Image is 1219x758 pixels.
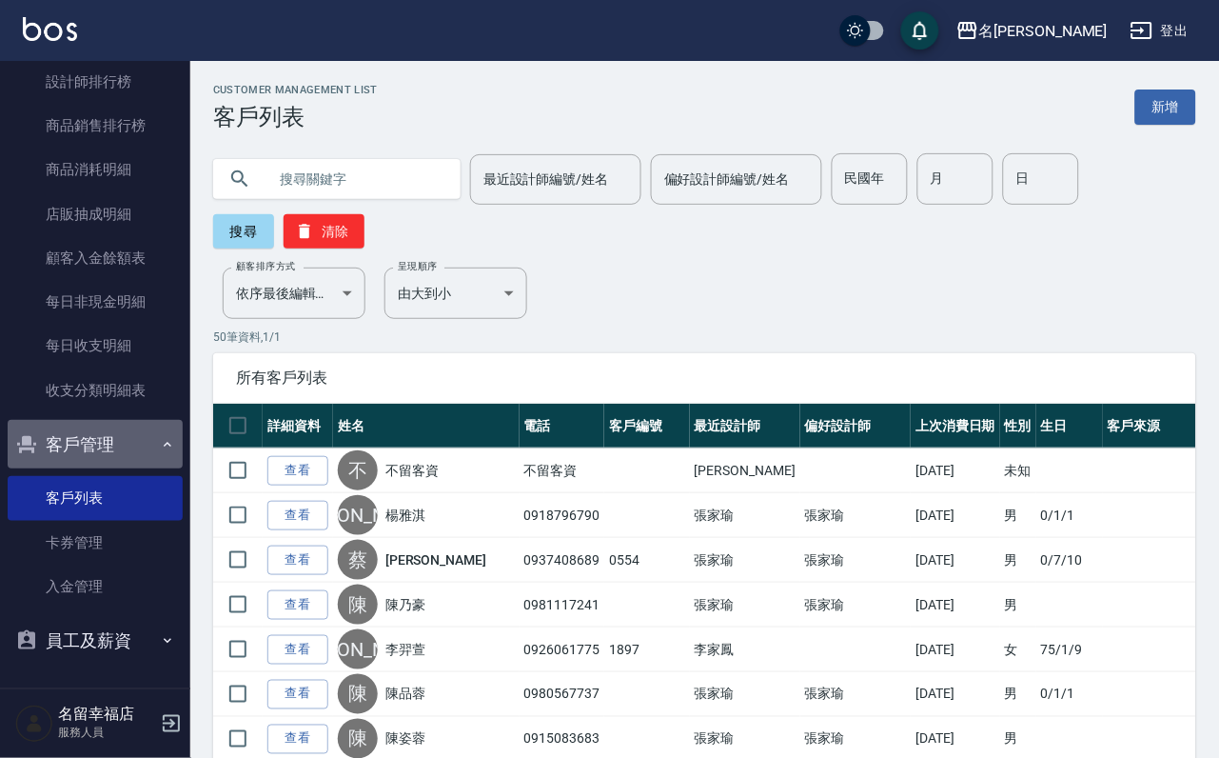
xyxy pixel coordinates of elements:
[1036,404,1103,449] th: 生日
[520,538,605,583] td: 0937408689
[8,565,183,608] a: 入金管理
[901,11,939,50] button: save
[690,672,800,717] td: 張家瑜
[800,493,911,538] td: 張家瑜
[385,595,425,614] a: 陳乃豪
[213,104,378,130] h3: 客戶列表
[267,501,328,530] a: 查看
[284,214,364,249] button: 清除
[911,493,1000,538] td: [DATE]
[223,268,365,319] div: 依序最後編輯時間
[690,628,800,672] td: 李家鳳
[267,546,328,575] a: 查看
[8,104,183,148] a: 商品銷售排行榜
[949,11,1115,50] button: 名[PERSON_NAME]
[213,214,274,249] button: 搜尋
[8,192,183,236] a: 店販抽成明細
[267,635,328,665] a: 查看
[520,404,605,449] th: 電話
[385,550,486,569] a: [PERSON_NAME]
[398,259,438,273] label: 呈現順序
[800,672,911,717] td: 張家瑜
[263,404,333,449] th: 詳細資料
[1036,628,1103,672] td: 75/1/9
[385,685,425,704] a: 陳品蓉
[1000,493,1036,538] td: 男
[385,461,439,480] a: 不留客資
[267,680,328,709] a: 查看
[338,585,378,625] div: 陳
[1000,672,1036,717] td: 男
[604,538,690,583] td: 0554
[520,672,605,717] td: 0980567737
[1036,672,1103,717] td: 0/1/1
[8,476,183,520] a: 客戶列表
[690,493,800,538] td: 張家瑜
[911,628,1000,672] td: [DATE]
[979,19,1108,43] div: 名[PERSON_NAME]
[800,404,911,449] th: 偏好設計師
[911,583,1000,628] td: [DATE]
[800,583,911,628] td: 張家瑜
[338,495,378,535] div: [PERSON_NAME]
[520,628,605,672] td: 0926061775
[1000,628,1036,672] td: 女
[58,725,155,742] p: 服務人員
[266,153,445,205] input: 搜尋關鍵字
[267,725,328,754] a: 查看
[1000,538,1036,583] td: 男
[1000,404,1036,449] th: 性別
[236,369,1173,388] span: 所有客戶列表
[213,329,1196,346] p: 50 筆資料, 1 / 1
[690,404,800,449] th: 最近設計師
[911,404,1000,449] th: 上次消費日期
[8,369,183,412] a: 收支分類明細表
[690,449,800,493] td: [PERSON_NAME]
[800,538,911,583] td: 張家瑜
[8,60,183,104] a: 設計師排行榜
[236,259,296,273] label: 顧客排序方式
[267,590,328,620] a: 查看
[23,17,77,41] img: Logo
[385,506,425,525] a: 楊雅淇
[1135,90,1196,125] a: 新增
[8,148,183,191] a: 商品消耗明細
[333,404,520,449] th: 姓名
[385,729,425,748] a: 陳姿蓉
[520,449,605,493] td: 不留客資
[8,521,183,565] a: 卡券管理
[604,628,690,672] td: 1897
[384,268,527,319] div: 由大到小
[8,236,183,280] a: 顧客入金餘額表
[8,420,183,469] button: 客戶管理
[690,538,800,583] td: 張家瑜
[911,672,1000,717] td: [DATE]
[911,449,1000,493] td: [DATE]
[1036,493,1103,538] td: 0/1/1
[8,616,183,666] button: 員工及薪資
[15,705,53,743] img: Person
[338,674,378,714] div: 陳
[8,324,183,368] a: 每日收支明細
[911,538,1000,583] td: [DATE]
[385,640,425,659] a: 李羿萱
[338,540,378,580] div: 蔡
[1000,449,1036,493] td: 未知
[520,583,605,628] td: 0981117241
[604,404,690,449] th: 客戶編號
[213,84,378,96] h2: Customer Management List
[1123,13,1196,49] button: 登出
[8,280,183,324] a: 每日非現金明細
[267,456,328,486] a: 查看
[1103,404,1196,449] th: 客戶來源
[338,450,378,490] div: 不
[690,583,800,628] td: 張家瑜
[1000,583,1036,628] td: 男
[58,706,155,725] h5: 名留幸福店
[1036,538,1103,583] td: 0/7/10
[338,629,378,669] div: [PERSON_NAME]
[520,493,605,538] td: 0918796790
